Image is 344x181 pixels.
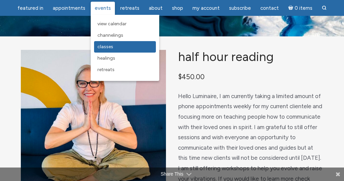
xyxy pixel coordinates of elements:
[97,44,113,50] span: Classes
[178,72,205,81] bdi: 450.00
[288,5,295,11] i: Cart
[94,41,156,53] a: Classes
[260,5,279,11] span: Contact
[192,5,220,11] span: My Account
[178,50,323,64] h1: Half Hour Reading
[229,5,251,11] span: Subscribe
[97,55,115,61] span: Healings
[145,2,167,15] a: About
[256,2,283,15] a: Contact
[295,6,312,11] span: 0 items
[284,1,316,15] a: Cart0 items
[120,5,139,11] span: Retreats
[94,53,156,64] a: Healings
[49,2,89,15] a: Appointments
[97,32,123,38] span: Channelings
[225,2,255,15] a: Subscribe
[91,2,115,15] a: Events
[178,72,182,81] span: $
[168,2,187,15] a: Shop
[17,5,43,11] span: featured in
[53,5,85,11] span: Appointments
[188,2,224,15] a: My Account
[94,64,156,76] a: Retreats
[94,18,156,30] a: View Calendar
[172,5,183,11] span: Shop
[97,67,115,72] span: Retreats
[149,5,163,11] span: About
[116,2,143,15] a: Retreats
[97,21,127,27] span: View Calendar
[13,2,47,15] a: featured in
[95,5,111,11] span: Events
[94,30,156,41] a: Channelings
